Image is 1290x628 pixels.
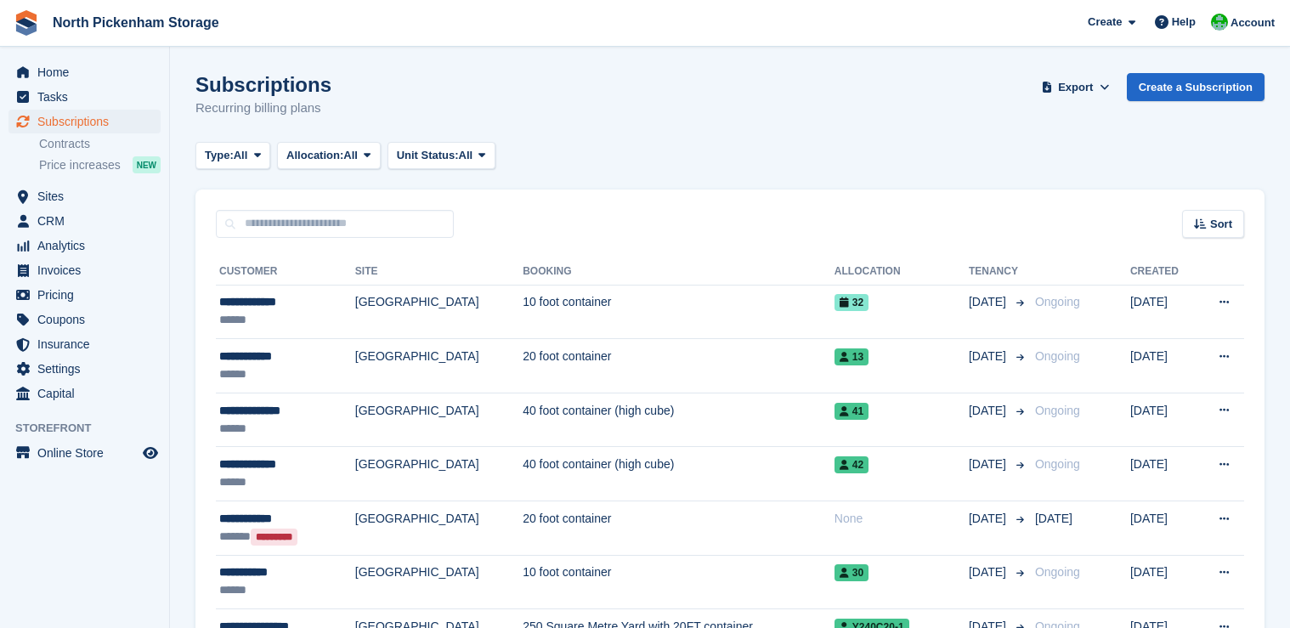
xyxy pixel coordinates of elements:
[286,147,343,164] span: Allocation:
[355,285,523,339] td: [GEOGRAPHIC_DATA]
[969,455,1010,473] span: [DATE]
[8,382,161,405] a: menu
[523,555,835,609] td: 10 foot container
[1035,349,1080,363] span: Ongoing
[523,339,835,393] td: 20 foot container
[8,332,161,356] a: menu
[8,85,161,109] a: menu
[1038,73,1113,101] button: Export
[1130,393,1196,447] td: [DATE]
[8,184,161,208] a: menu
[39,136,161,152] a: Contracts
[343,147,358,164] span: All
[969,293,1010,311] span: [DATE]
[37,209,139,233] span: CRM
[195,99,331,118] p: Recurring billing plans
[969,402,1010,420] span: [DATE]
[1035,512,1072,525] span: [DATE]
[523,258,835,286] th: Booking
[835,258,969,286] th: Allocation
[37,258,139,282] span: Invoices
[835,348,868,365] span: 13
[1130,501,1196,556] td: [DATE]
[37,357,139,381] span: Settings
[523,393,835,447] td: 40 foot container (high cube)
[234,147,248,164] span: All
[355,501,523,556] td: [GEOGRAPHIC_DATA]
[46,8,226,37] a: North Pickenham Storage
[205,147,234,164] span: Type:
[14,10,39,36] img: stora-icon-8386f47178a22dfd0bd8f6a31ec36ba5ce8667c1dd55bd0f319d3a0aa187defe.svg
[37,60,139,84] span: Home
[37,308,139,331] span: Coupons
[969,348,1010,365] span: [DATE]
[1130,447,1196,501] td: [DATE]
[8,234,161,257] a: menu
[969,510,1010,528] span: [DATE]
[39,156,161,174] a: Price increases NEW
[277,142,381,170] button: Allocation: All
[1130,555,1196,609] td: [DATE]
[969,258,1028,286] th: Tenancy
[37,382,139,405] span: Capital
[1035,404,1080,417] span: Ongoing
[37,85,139,109] span: Tasks
[133,156,161,173] div: NEW
[8,110,161,133] a: menu
[1130,258,1196,286] th: Created
[1035,295,1080,308] span: Ongoing
[835,403,868,420] span: 41
[1130,285,1196,339] td: [DATE]
[8,283,161,307] a: menu
[355,258,523,286] th: Site
[37,110,139,133] span: Subscriptions
[8,60,161,84] a: menu
[195,73,331,96] h1: Subscriptions
[8,308,161,331] a: menu
[216,258,355,286] th: Customer
[15,420,169,437] span: Storefront
[1211,14,1228,31] img: Chris Gulliver
[8,258,161,282] a: menu
[37,332,139,356] span: Insurance
[355,393,523,447] td: [GEOGRAPHIC_DATA]
[1035,457,1080,471] span: Ongoing
[835,564,868,581] span: 30
[1172,14,1196,31] span: Help
[1035,565,1080,579] span: Ongoing
[835,456,868,473] span: 42
[523,501,835,556] td: 20 foot container
[1127,73,1265,101] a: Create a Subscription
[1088,14,1122,31] span: Create
[8,209,161,233] a: menu
[37,441,139,465] span: Online Store
[37,184,139,208] span: Sites
[1058,79,1093,96] span: Export
[523,447,835,501] td: 40 foot container (high cube)
[8,441,161,465] a: menu
[8,357,161,381] a: menu
[397,147,459,164] span: Unit Status:
[140,443,161,463] a: Preview store
[459,147,473,164] span: All
[195,142,270,170] button: Type: All
[1210,216,1232,233] span: Sort
[37,234,139,257] span: Analytics
[355,447,523,501] td: [GEOGRAPHIC_DATA]
[523,285,835,339] td: 10 foot container
[835,510,969,528] div: None
[39,157,121,173] span: Price increases
[37,283,139,307] span: Pricing
[388,142,495,170] button: Unit Status: All
[1231,14,1275,31] span: Account
[969,563,1010,581] span: [DATE]
[355,339,523,393] td: [GEOGRAPHIC_DATA]
[835,294,868,311] span: 32
[355,555,523,609] td: [GEOGRAPHIC_DATA]
[1130,339,1196,393] td: [DATE]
